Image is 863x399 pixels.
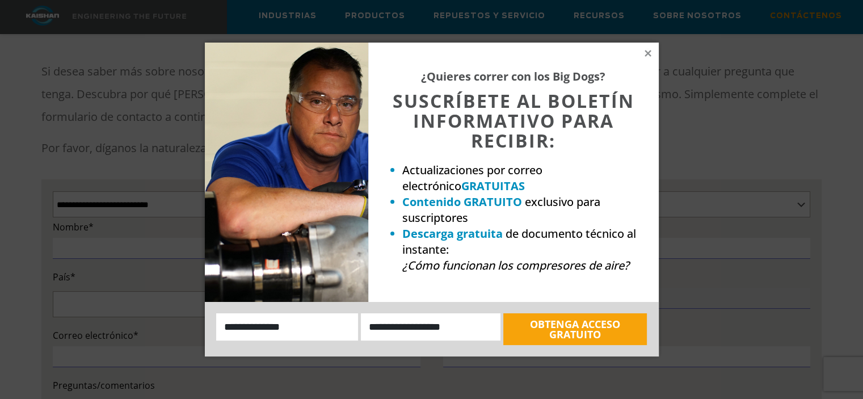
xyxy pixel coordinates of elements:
[393,89,634,153] font: SUSCRÍBETE AL BOLETÍN INFORMATIVO PARA RECIBIR:
[361,313,500,341] input: Correo electrónico
[461,178,525,194] font: GRATUITAS
[421,69,605,84] font: ¿Quieres correr con los Big Dogs?
[402,258,629,273] font: ¿Cómo funcionan los compresores de aire?
[530,317,620,341] font: OBTENGA ACCESO GRATUITO
[402,194,600,225] font: exclusivo para suscriptores
[643,48,653,58] button: Cerca
[503,313,647,345] button: OBTENGA ACCESO GRATUITO
[402,226,503,241] font: Descarga gratuita
[402,226,636,257] font: de documento técnico al instante:
[402,162,542,194] font: Actualizaciones por correo electrónico
[402,194,522,209] font: Contenido GRATUITO
[216,313,359,341] input: Nombre:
